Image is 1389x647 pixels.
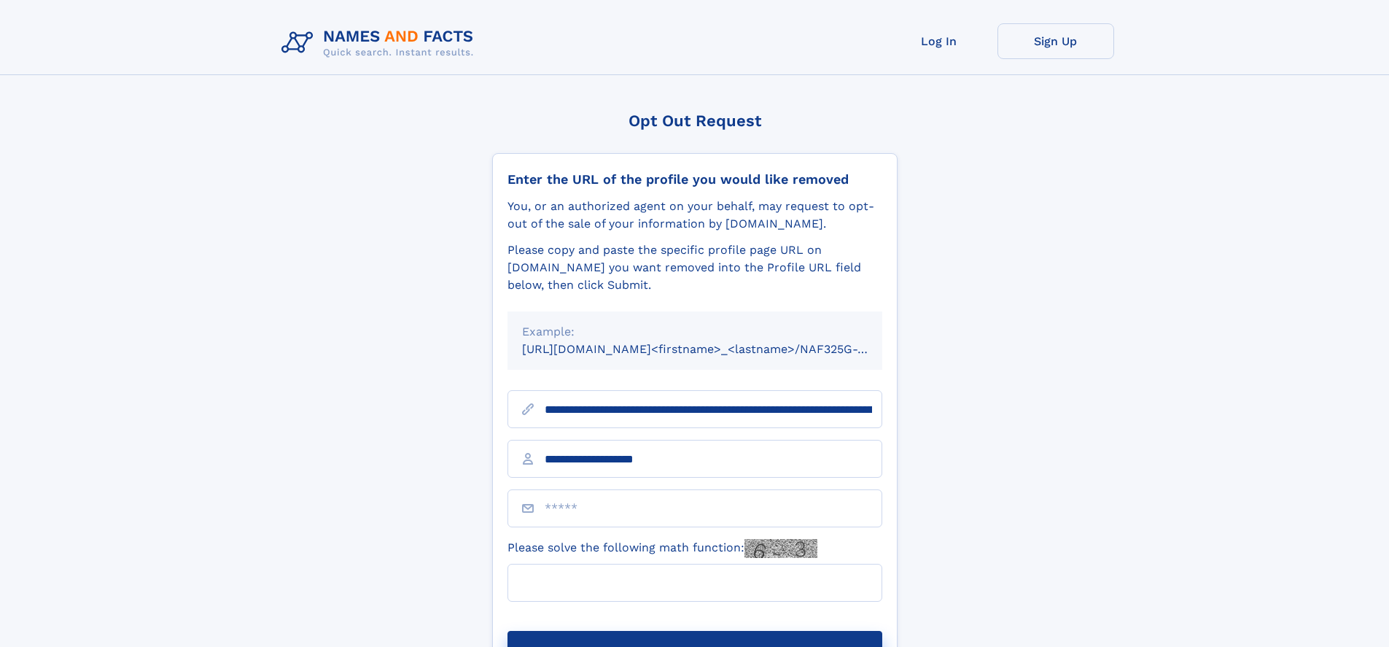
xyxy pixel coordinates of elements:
[507,539,817,558] label: Please solve the following math function:
[522,342,910,356] small: [URL][DOMAIN_NAME]<firstname>_<lastname>/NAF325G-xxxxxxxx
[276,23,486,63] img: Logo Names and Facts
[881,23,997,59] a: Log In
[522,323,868,341] div: Example:
[507,198,882,233] div: You, or an authorized agent on your behalf, may request to opt-out of the sale of your informatio...
[507,171,882,187] div: Enter the URL of the profile you would like removed
[997,23,1114,59] a: Sign Up
[492,112,898,130] div: Opt Out Request
[507,241,882,294] div: Please copy and paste the specific profile page URL on [DOMAIN_NAME] you want removed into the Pr...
